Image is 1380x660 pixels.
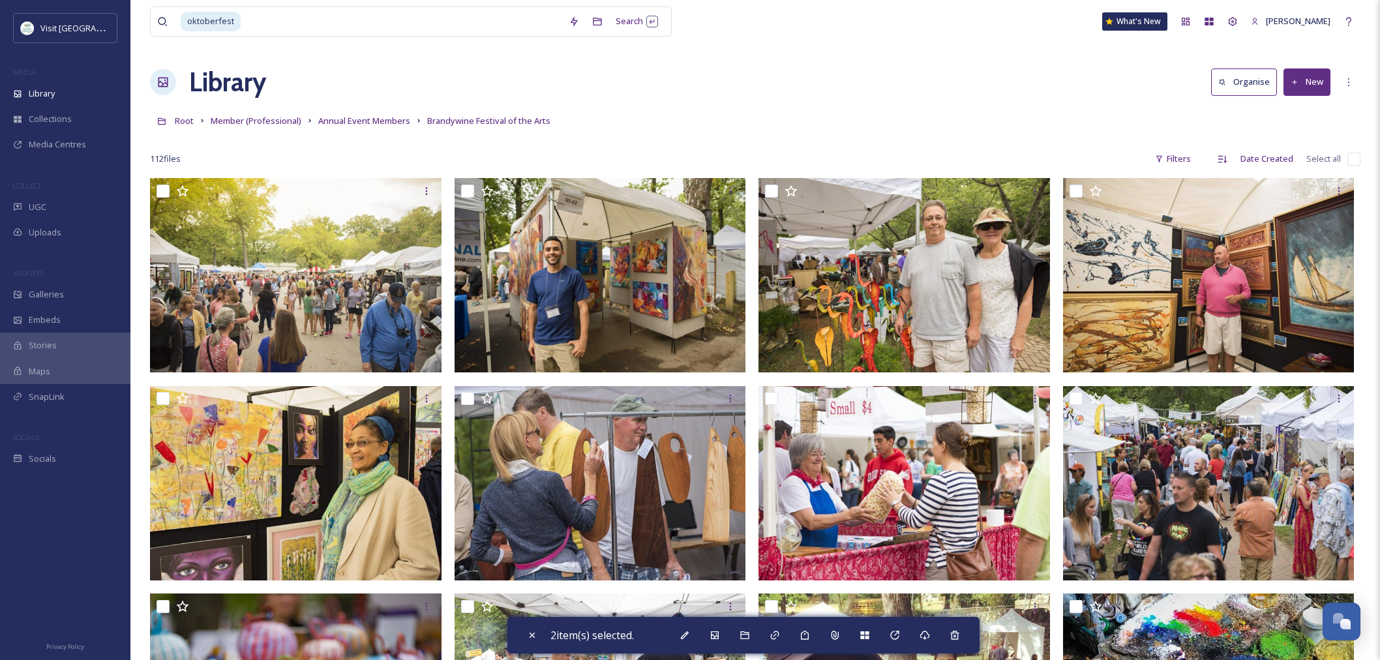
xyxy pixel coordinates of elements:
a: Organise [1211,68,1283,95]
a: What's New [1102,12,1167,31]
a: Library [189,63,266,102]
img: 8dca0c69-c6ec-3810-77f2-1660b736a647.jpg [455,386,746,580]
span: Annual Event Members [318,115,410,127]
a: Member (Professional) [211,113,301,128]
span: Stories [29,339,57,352]
span: UGC [29,201,46,213]
span: oktoberfest [181,12,241,31]
img: 28e0d318-cd44-22c3-8fe9-164fa9add597.jpg [758,386,1050,580]
span: Privacy Policy [46,642,84,651]
span: Library [29,87,55,100]
a: Privacy Policy [46,638,84,653]
span: MEDIA [13,67,36,77]
a: [PERSON_NAME] [1244,8,1337,34]
span: SnapLink [29,391,65,403]
div: Date Created [1234,146,1300,172]
span: SOCIALS [13,432,39,442]
span: Brandywine Festival of the Arts [427,115,550,127]
img: download%20%281%29.jpeg [21,22,34,35]
span: Galleries [29,288,64,301]
img: 6eca8b92-21ea-d7e2-8d14-19170c21af67.jpg [1063,386,1355,580]
img: 99405438-ef76-fdca-eb2c-7bdac7706db7.jpg [1063,178,1355,372]
span: Embeds [29,314,61,326]
img: 885f9d5d-6436-3009-f3ad-25a394eba941.jpg [150,178,442,372]
button: Organise [1211,68,1277,95]
a: Brandywine Festival of the Arts [427,113,550,128]
span: Member (Professional) [211,115,301,127]
div: Search [609,8,665,34]
span: Root [175,115,194,127]
span: 112 file s [150,153,181,165]
span: WIDGETS [13,268,43,278]
span: Collections [29,113,72,125]
a: Annual Event Members [318,113,410,128]
img: e001e5f4-389a-a92e-6976-8e8eca9a3d5f.jpg [758,178,1050,372]
img: 8d3e5005-8a0f-28dc-fb0f-93a2e95af0ad.jpg [455,178,746,372]
a: Root [175,113,194,128]
span: Select all [1306,153,1341,165]
button: New [1283,68,1330,95]
span: Uploads [29,226,61,239]
img: 8c848bcb-7a43-66bf-4c34-9065e2ae93af.jpg [150,386,442,580]
span: Media Centres [29,138,86,151]
span: COLLECT [13,181,41,190]
button: Open Chat [1323,603,1360,640]
span: 2 item(s) selected. [550,628,634,642]
span: Maps [29,365,50,378]
span: Visit [GEOGRAPHIC_DATA] [40,22,142,34]
div: Filters [1148,146,1197,172]
span: [PERSON_NAME] [1266,15,1330,27]
span: Socials [29,453,56,465]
